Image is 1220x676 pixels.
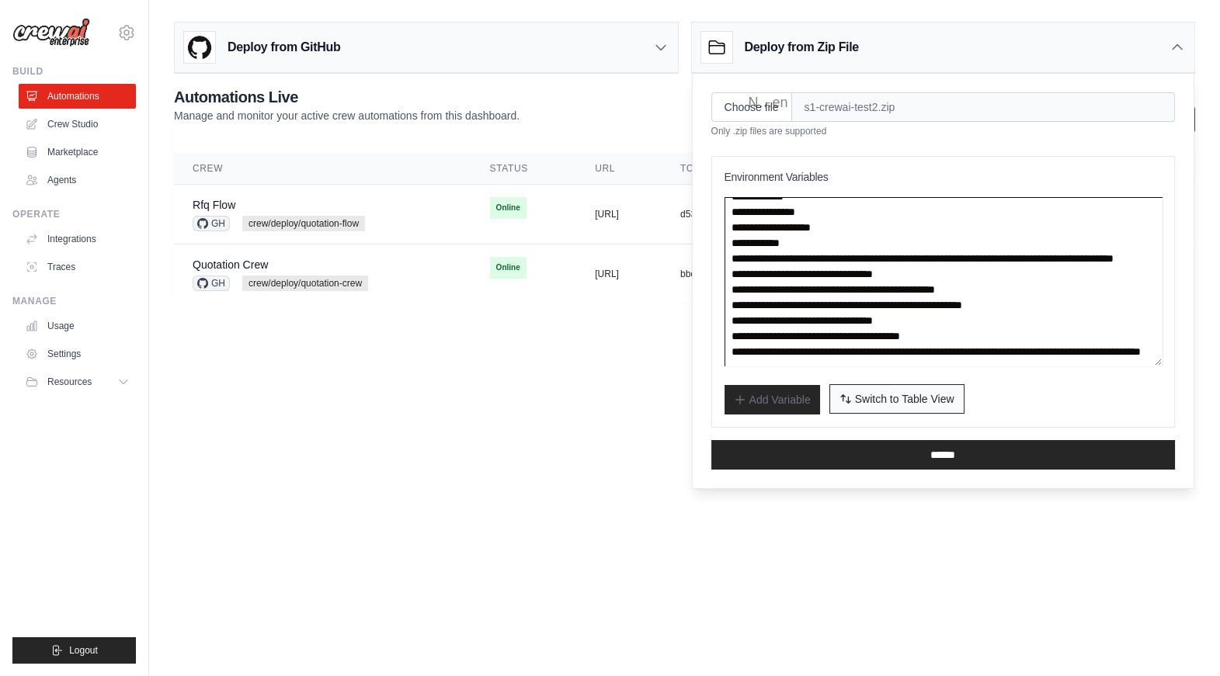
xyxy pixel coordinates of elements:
[12,637,136,664] button: Logout
[680,208,735,220] button: d53504...
[662,153,850,185] th: Token
[19,84,136,109] a: Automations
[855,391,954,407] span: Switch to Table View
[19,314,136,338] a: Usage
[19,168,136,192] a: Agents
[12,208,136,220] div: Operate
[174,86,520,108] h2: Automations Live
[47,376,92,388] span: Resources
[745,38,859,57] h3: Deploy from Zip File
[19,369,136,394] button: Resources
[242,216,365,231] span: crew/deploy/quotation-flow
[69,644,98,657] span: Logout
[792,92,1175,122] span: s1-crewai-test2.zip
[576,153,662,185] th: URL
[174,153,471,185] th: Crew
[19,227,136,251] a: Integrations
[184,32,215,63] img: GitHub Logo
[19,255,136,279] a: Traces
[242,276,368,291] span: crew/deploy/quotation-crew
[12,295,136,307] div: Manage
[193,199,235,211] a: Rfq Flow
[711,92,792,122] input: Choose file
[725,169,1163,185] h3: Environment Variables
[490,257,527,279] span: Online
[680,268,732,280] button: bbdf3a...
[193,258,268,271] a: Quotation Crew
[228,38,340,57] h3: Deploy from GitHub
[12,18,90,47] img: Logo
[174,108,520,123] p: Manage and monitor your active crew automations from this dashboard.
[12,65,136,78] div: Build
[471,153,577,185] th: Status
[19,341,136,366] a: Settings
[711,125,1176,137] p: Only .zip files are supported
[19,112,136,137] a: Crew Studio
[725,385,820,414] button: Add Variable
[19,140,136,165] a: Marketplace
[490,197,527,219] span: Online
[193,276,230,291] span: GH
[829,384,965,414] button: Switch to Table View
[193,216,230,231] span: GH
